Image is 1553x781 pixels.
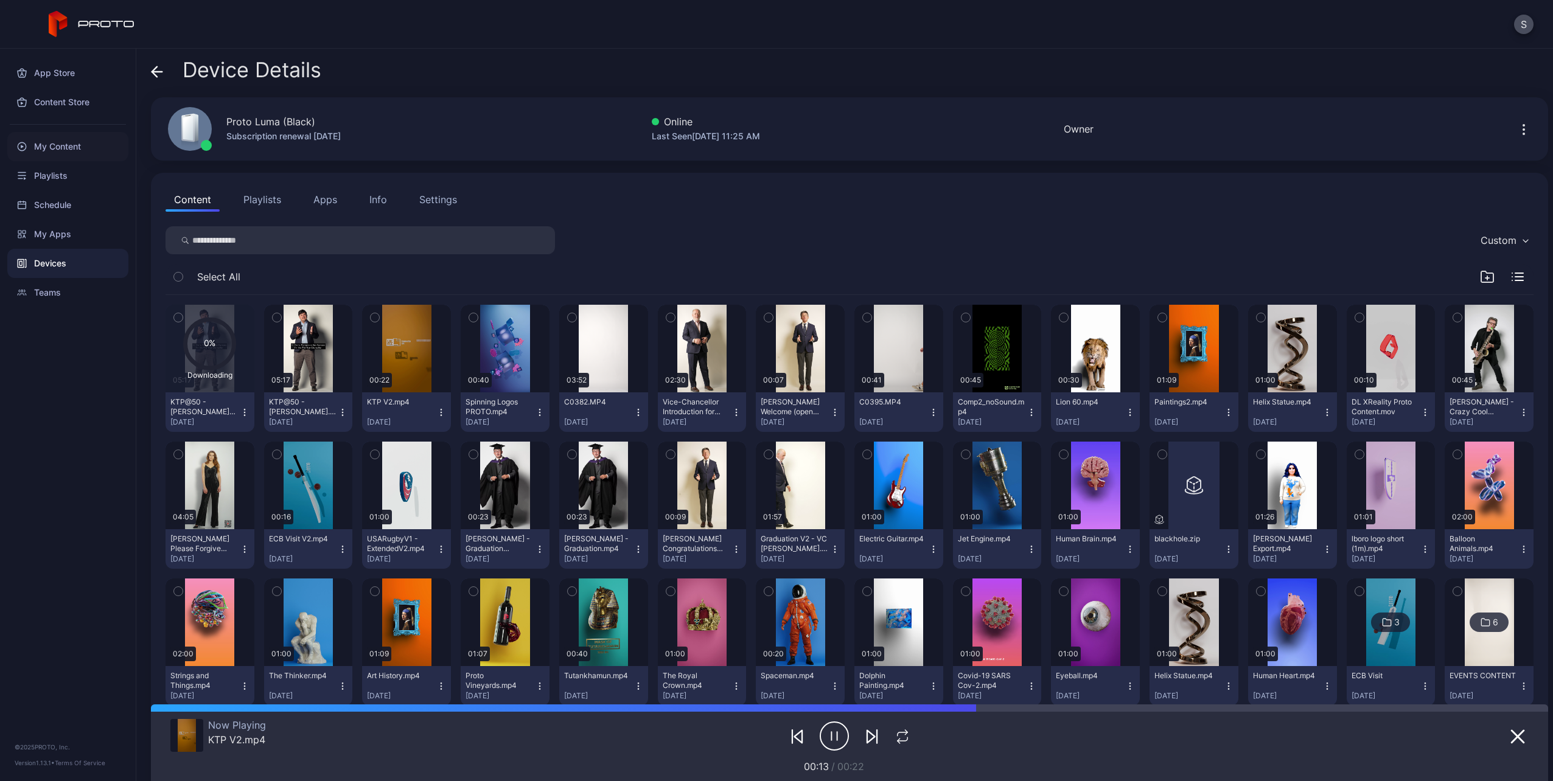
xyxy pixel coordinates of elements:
button: Human Brain.mp4[DATE] [1051,529,1140,569]
span: 00:22 [837,760,864,772]
div: [DATE] [1352,417,1421,427]
div: Seb Coe Congratulations (graduation) [663,534,730,554]
button: Playlists [235,187,290,212]
a: My Content [7,132,128,161]
div: Custom [1481,234,1516,246]
div: Lion 60.mp4 [1056,397,1123,407]
button: Settings [411,187,466,212]
div: [DATE] [269,417,338,427]
div: C0382.MP4 [564,397,631,407]
div: [DATE] [663,691,732,701]
button: Strings and Things.mp4[DATE] [166,666,254,706]
button: Balloon Animals.mp4[DATE] [1445,529,1534,569]
button: [PERSON_NAME] - Graduation.mp4[DATE] [559,529,648,569]
button: Apps [305,187,346,212]
div: Vice-Chancellor Introduction for Open Day.mp4 [663,397,730,417]
div: [DATE] [859,417,929,427]
div: Subscription renewal [DATE] [226,129,341,144]
text: 0% [204,338,216,348]
div: KTP@50 - Dan Parsons V3.mp4 [170,397,237,417]
div: [DATE] [761,554,830,564]
div: KTP@50 - Dan Parsons.mp4 [269,397,336,417]
button: The Thinker.mp4[DATE] [264,666,353,706]
div: Balloon Animals.mp4 [1450,534,1516,554]
div: Art History.mp4 [367,671,434,681]
div: Electric Guitar.mp4 [859,534,926,544]
div: 3 [1394,617,1400,628]
button: USARugbyV1 - ExtendedV2.mp4[DATE] [362,529,451,569]
div: Human Brain.mp4 [1056,534,1123,544]
div: 6 [1493,617,1498,628]
div: Covid-19 SARS Cov-2.mp4 [958,671,1025,690]
div: [DATE] [859,691,929,701]
div: Scott Page - Crazy Cool Technology.mp4 [1450,397,1516,417]
div: Paintings2.mp4 [1154,397,1221,407]
div: [DATE] [466,554,535,564]
button: Spinning Logos PROTO.mp4[DATE] [461,392,550,432]
button: Helix Statue.mp4[DATE] [1150,666,1238,706]
div: DL XReality Proto Content.mov [1352,397,1419,417]
button: Vice-Chancellor Introduction for Open Day.mp4[DATE] [658,392,747,432]
a: Schedule [7,190,128,220]
button: blackhole.zip[DATE] [1150,529,1238,569]
div: lboro logo short (1m).mp4 [1352,534,1419,554]
button: KTP V2.mp4[DATE] [362,392,451,432]
button: [PERSON_NAME] Export.mp4[DATE] [1248,529,1337,569]
div: Spaceman.mp4 [761,671,828,681]
div: [DATE] [663,554,732,564]
button: Comp2_noSound.mp4[DATE] [953,392,1042,432]
button: Dolphin Painting.mp4[DATE] [854,666,943,706]
button: Tutankhamun.mp4[DATE] [559,666,648,706]
div: Comp2_noSound.mp4 [958,397,1025,417]
div: [DATE] [958,417,1027,427]
div: Online [652,114,760,129]
button: Electric Guitar.mp4[DATE] [854,529,943,569]
div: Devices [7,249,128,278]
button: KTP@50 - [PERSON_NAME] V3.mp4[DATE] [166,392,254,432]
div: Tutankhamun.mp4 [564,671,631,681]
button: [PERSON_NAME] Welcome (open day)[DATE] [756,392,845,432]
div: [DATE] [1154,554,1224,564]
button: lboro logo short (1m).mp4[DATE] [1347,529,1436,569]
a: App Store [7,58,128,88]
button: Covid-19 SARS Cov-2.mp4[DATE] [953,666,1042,706]
button: KTP@50 - [PERSON_NAME].mp4[DATE] [264,392,353,432]
button: Eyeball.mp4[DATE] [1051,666,1140,706]
div: blackhole.zip [1154,534,1221,544]
div: [DATE] [170,554,240,564]
a: Content Store [7,88,128,117]
a: Terms Of Service [55,759,105,766]
div: [DATE] [1450,554,1519,564]
div: C0395.MP4 [859,397,926,407]
div: Now Playing [208,719,266,731]
div: [DATE] [269,554,338,564]
div: [DATE] [1352,691,1421,701]
button: EVENTS CONTENT[DATE] [1445,666,1534,706]
button: [PERSON_NAME] Please Forgive Me.mp4[DATE] [166,529,254,569]
div: [DATE] [761,417,830,427]
div: [DATE] [663,417,732,427]
span: Select All [197,269,240,284]
button: ECB Visit V2.mp4[DATE] [264,529,353,569]
button: C0382.MP4[DATE] [559,392,648,432]
button: Spaceman.mp4[DATE] [756,666,845,706]
button: C0395.MP4[DATE] [854,392,943,432]
button: [PERSON_NAME] - Graduation (-12db).mp4[DATE] [461,529,550,569]
button: Custom [1474,226,1534,254]
div: [DATE] [466,691,535,701]
button: S [1514,15,1534,34]
div: KTP V2.mp4 [208,734,266,746]
div: Info [369,192,387,207]
a: Playlists [7,161,128,190]
div: USARugbyV1 - ExtendedV2.mp4 [367,534,434,554]
div: Graduation V2 - VC Nick Jennings.mp4 [761,534,828,554]
span: 00:13 [804,760,829,772]
div: [DATE] [564,417,633,427]
div: Helix Statue.mp4 [1253,397,1320,407]
span: / [831,760,835,772]
div: [DATE] [170,417,240,427]
button: Helix Statue.mp4[DATE] [1248,392,1337,432]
